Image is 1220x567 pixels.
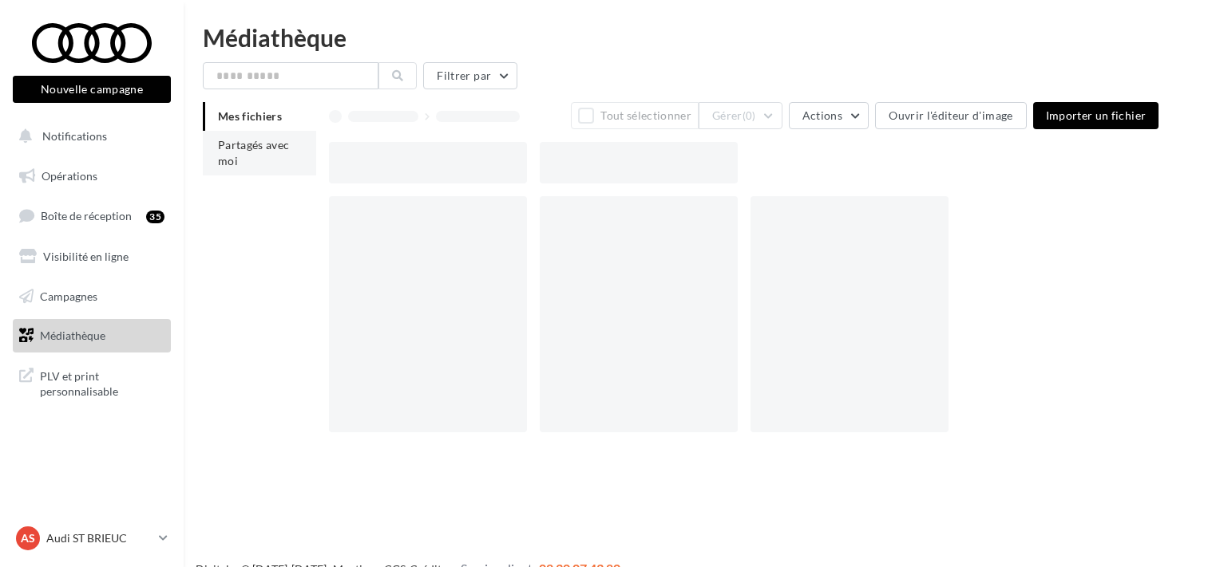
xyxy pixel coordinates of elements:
a: Médiathèque [10,319,174,352]
span: Importer un fichier [1046,108,1147,122]
div: 35 [146,211,164,223]
p: Audi ST BRIEUC [46,530,152,546]
span: Mes fichiers [218,109,282,123]
span: Visibilité en ligne [43,250,129,263]
span: Notifications [42,129,107,143]
span: Boîte de réception [41,209,132,222]
span: PLV et print personnalisable [40,365,164,400]
span: Actions [802,108,842,122]
button: Filtrer par [423,62,517,89]
button: Importer un fichier [1033,102,1159,129]
a: Visibilité en ligne [10,240,174,274]
span: Opérations [42,169,97,183]
a: PLV et print personnalisable [10,359,174,406]
span: Partagés avec moi [218,138,290,167]
button: Tout sélectionner [571,102,699,129]
a: Campagnes [10,280,174,313]
span: Médiathèque [40,329,105,342]
a: Opérations [10,159,174,193]
button: Gérer(0) [699,102,782,129]
span: (0) [743,109,756,122]
button: Actions [789,102,869,129]
span: Campagnes [40,289,97,302]
button: Ouvrir l'éditeur d'image [875,102,1026,129]
span: AS [21,530,35,546]
button: Nouvelle campagne [13,76,171,103]
a: Boîte de réception35 [10,199,174,233]
a: AS Audi ST BRIEUC [13,523,171,553]
div: Médiathèque [203,26,1201,49]
button: Notifications [10,120,168,153]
